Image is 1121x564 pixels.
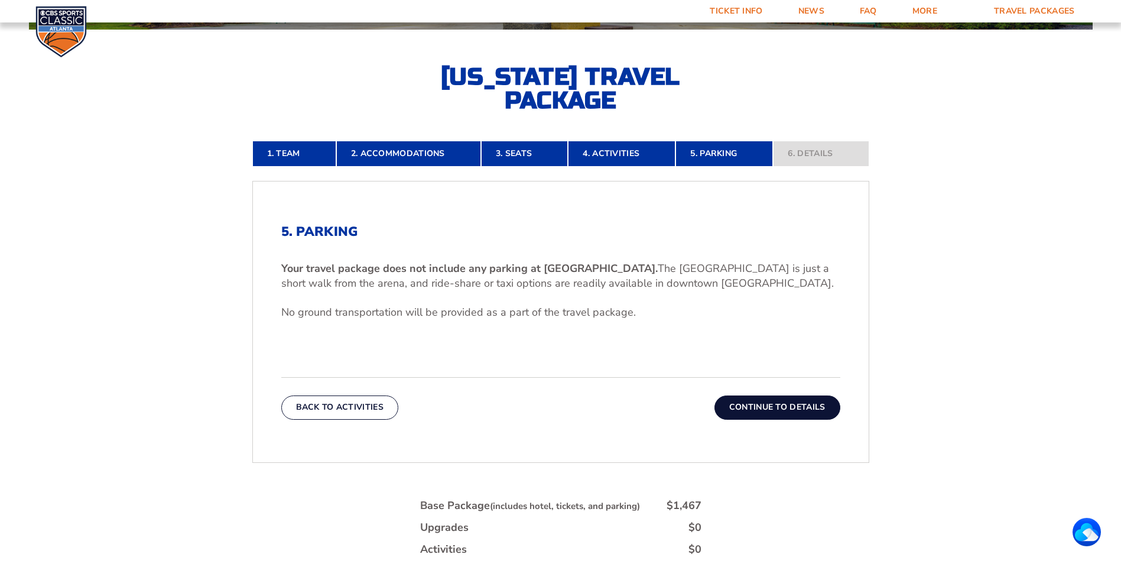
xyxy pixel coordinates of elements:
[420,498,640,513] div: Base Package
[281,261,840,291] p: The [GEOGRAPHIC_DATA] is just a short walk from the arena, and ride-share or taxi options are rea...
[490,500,640,512] small: (includes hotel, tickets, and parking)
[252,141,336,167] a: 1. Team
[420,542,467,557] div: Activities
[336,141,481,167] a: 2. Accommodations
[714,396,840,419] button: Continue To Details
[420,520,469,535] div: Upgrades
[281,261,658,275] b: Your travel package does not include any parking at [GEOGRAPHIC_DATA].
[281,224,840,239] h2: 5. Parking
[667,498,701,513] div: $1,467
[688,520,701,535] div: $0
[281,396,398,419] button: Back To Activities
[481,141,568,167] a: 3. Seats
[35,6,87,57] img: CBS Sports Classic
[688,542,701,557] div: $0
[281,305,840,320] p: No ground transportation will be provided as a part of the travel package.
[568,141,675,167] a: 4. Activities
[431,65,691,112] h2: [US_STATE] Travel Package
